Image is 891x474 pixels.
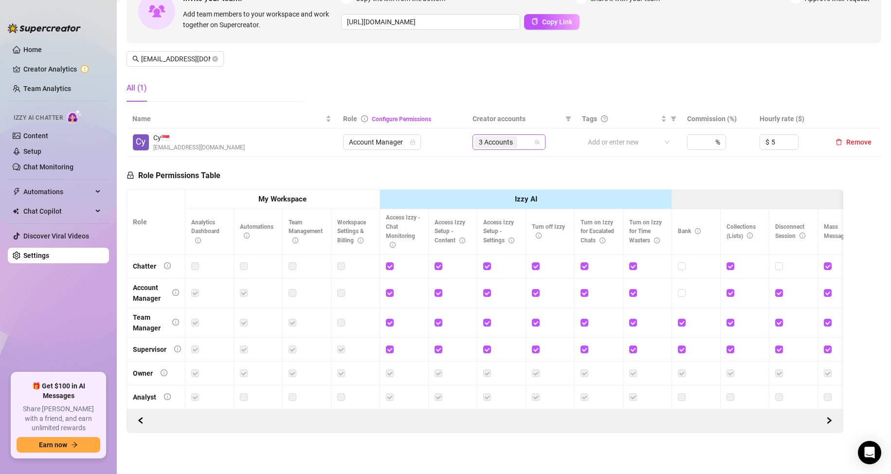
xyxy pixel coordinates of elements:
[23,132,48,140] a: Content
[23,163,73,171] a: Chat Monitoring
[132,113,324,124] span: Name
[161,369,167,376] span: info-circle
[133,312,164,333] div: Team Manager
[410,139,416,145] span: lock
[654,237,660,243] span: info-circle
[141,54,210,64] input: Search members
[671,116,676,122] span: filter
[195,237,201,243] span: info-circle
[39,441,67,449] span: Earn now
[372,116,431,123] a: Configure Permissions
[836,139,842,146] span: delete
[858,441,881,464] div: Open Intercom Messenger
[240,223,273,239] span: Automations
[133,413,148,429] button: Scroll Forward
[695,228,701,234] span: info-circle
[775,223,805,239] span: Disconnect Session
[678,228,701,235] span: Bank
[133,261,156,272] div: Chatter
[536,233,542,238] span: info-circle
[292,237,298,243] span: info-circle
[127,170,220,182] h5: Role Permissions Table
[127,190,185,255] th: Role
[164,393,171,400] span: info-circle
[564,111,573,126] span: filter
[153,132,245,143] span: Cy 🇸🇬
[133,134,149,150] img: Cy
[681,109,753,128] th: Commission (%)
[515,195,537,203] strong: Izzy AI
[474,136,517,148] span: 3 Accounts
[524,14,580,30] button: Copy Link
[17,382,100,401] span: 🎁 Get $100 in AI Messages
[23,252,49,259] a: Settings
[212,56,218,62] button: close-circle
[13,208,19,215] img: Chat Copilot
[473,113,562,124] span: Creator accounts
[8,23,81,33] img: logo-BBDzfeDw.svg
[14,113,63,123] span: Izzy AI Chatter
[832,136,875,148] button: Remove
[244,233,250,238] span: info-circle
[747,233,753,238] span: info-circle
[600,237,605,243] span: info-circle
[349,135,415,149] span: Account Manager
[289,219,323,244] span: Team Management
[67,109,82,124] img: AI Chatter
[127,82,147,94] div: All (1)
[133,392,156,402] div: Analyst
[23,184,92,200] span: Automations
[542,18,572,26] span: Copy Link
[601,115,608,122] span: question-circle
[127,109,337,128] th: Name
[23,46,42,54] a: Home
[727,223,756,239] span: Collections (Lists)
[17,437,100,453] button: Earn nowarrow-right
[821,413,837,429] button: Scroll Backward
[824,223,857,239] span: Mass Message
[800,233,805,238] span: info-circle
[23,232,89,240] a: Discover Viral Videos
[133,344,166,355] div: Supervisor
[581,219,614,244] span: Turn on Izzy for Escalated Chats
[23,61,101,77] a: Creator Analytics exclamation-circle
[153,143,245,152] span: [EMAIL_ADDRESS][DOMAIN_NAME]
[459,237,465,243] span: info-circle
[258,195,307,203] strong: My Workspace
[71,441,78,448] span: arrow-right
[337,219,366,244] span: Workspace Settings & Billing
[534,139,540,145] span: team
[754,109,826,128] th: Hourly rate ($)
[172,289,179,296] span: info-circle
[361,115,368,122] span: info-circle
[565,116,571,122] span: filter
[133,282,164,304] div: Account Manager
[669,111,678,126] span: filter
[582,113,597,124] span: Tags
[386,214,420,249] span: Access Izzy - Chat Monitoring
[343,115,357,123] span: Role
[13,188,20,196] span: thunderbolt
[17,404,100,433] span: Share [PERSON_NAME] with a friend, and earn unlimited rewards
[132,55,139,62] span: search
[483,219,514,244] span: Access Izzy Setup - Settings
[531,18,538,25] span: copy
[826,417,833,424] span: right
[23,85,71,92] a: Team Analytics
[358,237,364,243] span: info-circle
[479,137,513,147] span: 3 Accounts
[183,9,337,30] span: Add team members to your workspace and work together on Supercreator.
[191,219,219,244] span: Analytics Dashboard
[172,319,179,326] span: info-circle
[532,223,565,239] span: Turn off Izzy
[127,171,134,179] span: lock
[164,262,171,269] span: info-circle
[137,417,144,424] span: left
[23,147,41,155] a: Setup
[390,242,396,248] span: info-circle
[174,346,181,352] span: info-circle
[509,237,514,243] span: info-circle
[133,368,153,379] div: Owner
[435,219,465,244] span: Access Izzy Setup - Content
